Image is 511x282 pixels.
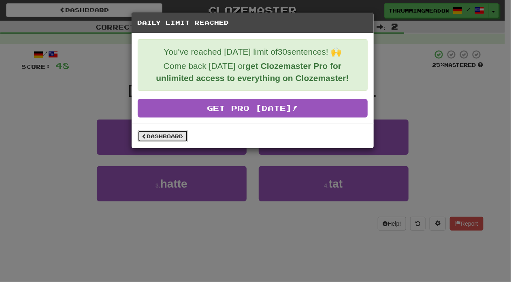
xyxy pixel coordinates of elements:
a: Dashboard [138,130,188,142]
a: Get Pro [DATE]! [138,99,368,117]
strong: get Clozemaster Pro for unlimited access to everything on Clozemaster! [156,61,349,83]
h5: Daily Limit Reached [138,19,368,27]
p: You've reached [DATE] limit of 30 sentences! 🙌 [144,46,361,58]
p: Come back [DATE] or [144,60,361,84]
